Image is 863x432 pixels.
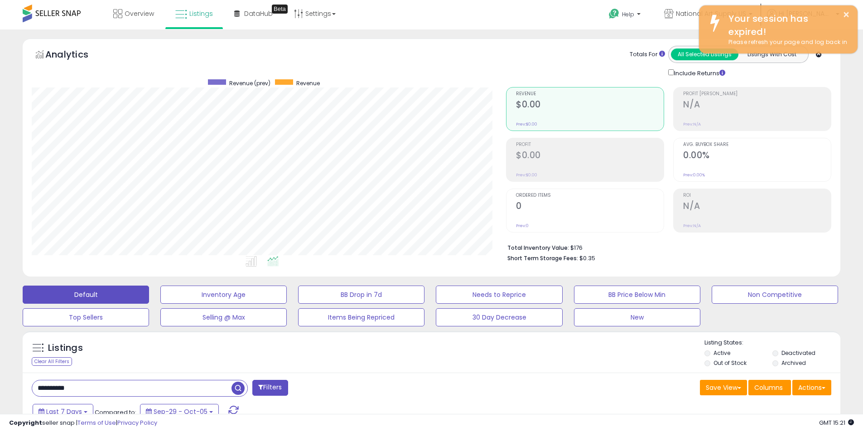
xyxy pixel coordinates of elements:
[574,308,700,326] button: New
[516,121,537,127] small: Prev: $0.00
[671,49,738,60] button: All Selected Listings
[683,172,705,178] small: Prev: 0.00%
[46,407,82,416] span: Last 7 Days
[140,404,219,419] button: Sep-29 - Oct-05
[23,308,149,326] button: Top Sellers
[754,383,783,392] span: Columns
[579,254,595,262] span: $0.35
[154,407,207,416] span: Sep-29 - Oct-05
[843,9,850,20] button: ×
[9,419,157,427] div: seller snap | |
[48,342,83,354] h5: Listings
[714,349,730,357] label: Active
[298,286,424,304] button: BB Drop in 7d
[516,201,664,213] h2: 0
[298,308,424,326] button: Items Being Repriced
[738,49,805,60] button: Listings With Cost
[252,380,288,396] button: Filters
[683,142,831,147] span: Avg. Buybox Share
[661,68,736,78] div: Include Returns
[683,121,701,127] small: Prev: N/A
[23,286,149,304] button: Default
[189,9,213,18] span: Listings
[77,418,116,427] a: Terms of Use
[507,244,569,252] b: Total Inventory Value:
[436,308,562,326] button: 30 Day Decrease
[781,359,806,367] label: Archived
[160,286,287,304] button: Inventory Age
[700,380,747,395] button: Save View
[45,48,106,63] h5: Analytics
[683,201,831,213] h2: N/A
[516,223,529,228] small: Prev: 0
[272,5,288,14] div: Tooltip anchor
[704,339,840,347] p: Listing States:
[574,286,700,304] button: BB Price Below Min
[507,242,824,252] li: $176
[683,99,831,112] h2: N/A
[683,150,831,162] h2: 0.00%
[683,223,701,228] small: Prev: N/A
[602,1,650,29] a: Help
[516,142,664,147] span: Profit
[296,79,320,87] span: Revenue
[117,418,157,427] a: Privacy Policy
[33,404,93,419] button: Last 7 Days
[748,380,791,395] button: Columns
[781,349,815,357] label: Deactivated
[507,254,578,262] b: Short Term Storage Fees:
[622,10,634,18] span: Help
[160,308,287,326] button: Selling @ Max
[436,286,562,304] button: Needs to Reprice
[516,99,664,112] h2: $0.00
[683,193,831,198] span: ROI
[95,408,136,417] span: Compared to:
[125,9,154,18] span: Overview
[714,359,747,367] label: Out of Stock
[244,9,273,18] span: DataHub
[722,12,851,38] div: Your session has expired!
[792,380,831,395] button: Actions
[676,9,746,18] span: National Art Supply US
[516,150,664,162] h2: $0.00
[516,172,537,178] small: Prev: $0.00
[516,193,664,198] span: Ordered Items
[9,418,42,427] strong: Copyright
[516,92,664,97] span: Revenue
[722,38,851,47] div: Please refresh your page and log back in
[712,286,838,304] button: Non Competitive
[819,418,854,427] span: 2025-10-14 15:21 GMT
[630,50,665,59] div: Totals For
[608,8,620,19] i: Get Help
[229,79,270,87] span: Revenue (prev)
[32,357,72,366] div: Clear All Filters
[683,92,831,97] span: Profit [PERSON_NAME]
